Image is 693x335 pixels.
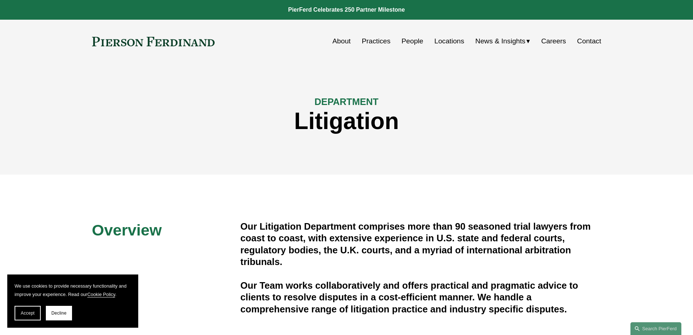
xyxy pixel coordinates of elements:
[475,35,526,48] span: News & Insights
[87,292,115,297] a: Cookie Policy
[402,34,423,48] a: People
[15,282,131,299] p: We use cookies to provide necessary functionality and improve your experience. Read our .
[15,306,41,320] button: Accept
[92,108,601,135] h1: Litigation
[51,311,67,316] span: Decline
[46,306,72,320] button: Decline
[475,34,530,48] a: folder dropdown
[541,34,566,48] a: Careers
[332,34,351,48] a: About
[7,274,138,328] section: Cookie banner
[21,311,35,316] span: Accept
[362,34,390,48] a: Practices
[240,221,601,268] h4: Our Litigation Department comprises more than 90 seasoned trial lawyers from coast to coast, with...
[315,97,379,107] span: DEPARTMENT
[434,34,464,48] a: Locations
[577,34,601,48] a: Contact
[630,322,681,335] a: Search this site
[92,221,162,239] span: Overview
[240,280,601,315] h4: Our Team works collaboratively and offers practical and pragmatic advice to clients to resolve di...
